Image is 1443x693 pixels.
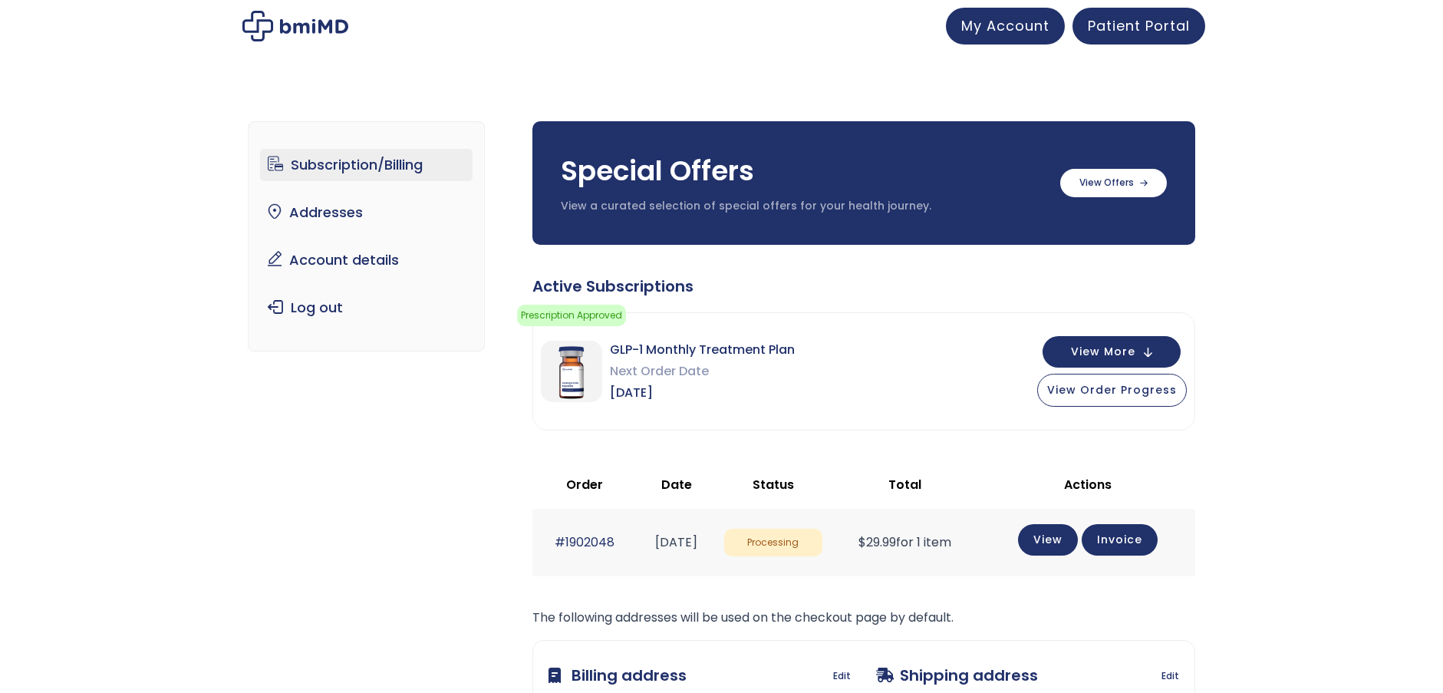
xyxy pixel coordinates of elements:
[1072,8,1205,45] a: Patient Portal
[1064,476,1112,493] span: Actions
[858,533,866,551] span: $
[1037,374,1187,407] button: View Order Progress
[753,476,794,493] span: Status
[661,476,692,493] span: Date
[532,607,1195,629] p: The following addresses will be used on the checkout page by default.
[1071,347,1135,357] span: View More
[1043,336,1181,368] button: View More
[260,149,473,181] a: Subscription/Billing
[566,476,603,493] span: Order
[610,361,795,382] span: Next Order Date
[555,533,614,551] a: #1902048
[858,533,896,551] span: 29.99
[561,152,1045,190] h3: Special Offers
[724,529,822,557] span: Processing
[260,292,473,324] a: Log out
[1047,382,1177,398] span: View Order Progress
[610,339,795,361] span: GLP-1 Monthly Treatment Plan
[1018,524,1078,556] a: View
[1082,524,1158,556] a: Invoice
[517,305,626,326] span: Prescription Approved
[655,533,697,551] time: [DATE]
[242,11,348,41] img: My account
[248,121,485,351] nav: Account pages
[1161,665,1179,687] a: Edit
[610,382,795,404] span: [DATE]
[260,196,473,229] a: Addresses
[260,244,473,276] a: Account details
[961,16,1049,35] span: My Account
[946,8,1065,45] a: My Account
[561,199,1045,214] p: View a curated selection of special offers for your health journey.
[888,476,921,493] span: Total
[532,276,1195,297] div: Active Subscriptions
[830,509,980,576] td: for 1 item
[833,665,851,687] a: Edit
[1088,16,1190,35] span: Patient Portal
